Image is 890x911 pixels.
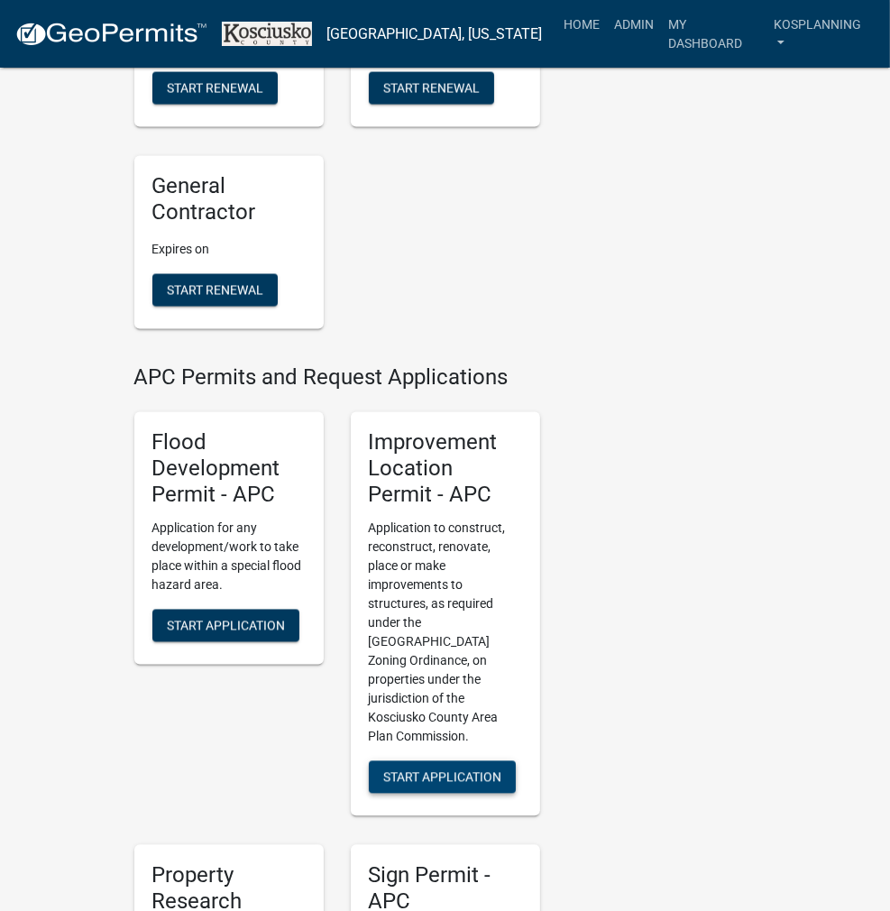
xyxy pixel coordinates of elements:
a: kosplanning [767,7,876,60]
span: Start Application [167,618,285,632]
h5: General Contractor [152,174,306,226]
span: Start Renewal [383,81,480,96]
button: Start Renewal [152,274,278,307]
button: Start Application [369,761,516,794]
h4: APC Permits and Request Applications [134,365,540,391]
span: Start Renewal [167,81,263,96]
button: Start Renewal [152,72,278,105]
a: My Dashboard [662,7,767,60]
p: Application for any development/work to take place within a special flood hazard area. [152,520,306,595]
p: Application to construct, reconstruct, renovate, place or make improvements to structures, as req... [369,520,522,747]
a: Admin [608,7,662,41]
button: Start Application [152,610,299,642]
span: Start Application [383,769,501,784]
span: Start Renewal [167,282,263,297]
a: [GEOGRAPHIC_DATA], [US_STATE] [326,19,543,50]
p: Expires on [152,241,306,260]
img: Kosciusko County, Indiana [222,22,312,45]
a: Home [557,7,608,41]
h5: Improvement Location Permit - APC [369,430,522,508]
button: Start Renewal [369,72,494,105]
h5: Flood Development Permit - APC [152,430,306,508]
